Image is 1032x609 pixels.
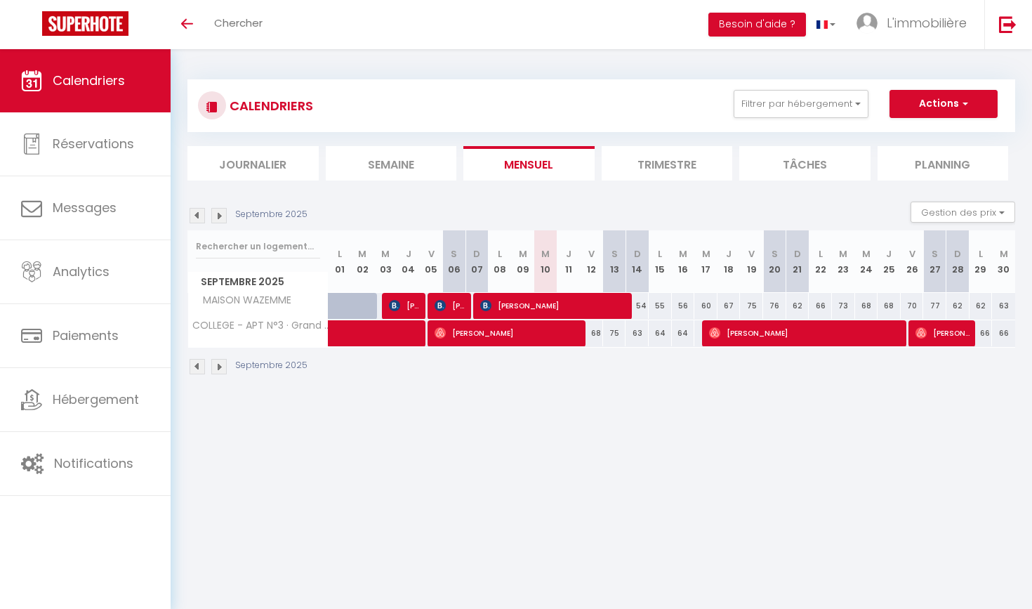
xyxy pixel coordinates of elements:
[923,293,946,319] div: 77
[658,247,662,261] abbr: L
[358,247,366,261] abbr: M
[611,247,618,261] abbr: S
[794,247,801,261] abbr: D
[970,230,993,293] th: 29
[214,15,263,30] span: Chercher
[772,247,778,261] abbr: S
[428,247,435,261] abbr: V
[226,90,313,122] h3: CALENDRIERS
[626,293,649,319] div: 54
[566,247,571,261] abbr: J
[717,230,741,293] th: 18
[954,247,961,261] abbr: D
[999,15,1017,33] img: logout
[235,359,307,372] p: Septembre 2025
[819,247,823,261] abbr: L
[42,11,128,36] img: Super Booking
[534,230,557,293] th: 10
[702,247,710,261] abbr: M
[878,146,1009,181] li: Planning
[649,293,672,319] div: 55
[53,135,134,152] span: Réservations
[54,454,133,472] span: Notifications
[856,13,878,34] img: ...
[480,292,627,319] span: [PERSON_NAME]
[420,230,443,293] th: 05
[708,13,806,37] button: Besoin d'aide ?
[329,230,352,293] th: 01
[694,230,717,293] th: 17
[580,320,603,346] div: 68
[734,90,868,118] button: Filtrer par hébergement
[911,202,1015,223] button: Gestion des prix
[580,230,603,293] th: 12
[541,247,550,261] abbr: M
[602,146,733,181] li: Trimestre
[839,247,847,261] abbr: M
[389,292,420,319] span: [PERSON_NAME] [PERSON_NAME]
[855,293,878,319] div: 68
[53,391,139,408] span: Hébergement
[901,293,924,319] div: 70
[53,327,119,344] span: Paiements
[374,230,397,293] th: 03
[855,230,878,293] th: 24
[463,146,595,181] li: Mensuel
[473,247,480,261] abbr: D
[435,292,465,319] span: [PERSON_NAME]
[970,320,993,346] div: 66
[603,320,626,346] div: 75
[557,230,581,293] th: 11
[634,247,641,261] abbr: D
[188,272,328,292] span: Septembre 2025
[739,146,871,181] li: Tâches
[970,293,993,319] div: 62
[443,230,466,293] th: 06
[932,247,938,261] abbr: S
[672,320,695,346] div: 64
[748,247,755,261] abbr: V
[889,90,998,118] button: Actions
[626,320,649,346] div: 63
[435,320,581,346] span: [PERSON_NAME]
[338,247,342,261] abbr: L
[351,230,374,293] th: 02
[878,293,901,319] div: 68
[763,230,786,293] th: 20
[406,247,411,261] abbr: J
[992,293,1015,319] div: 63
[786,230,809,293] th: 21
[992,320,1015,346] div: 66
[915,320,970,346] span: [PERSON_NAME]
[187,146,319,181] li: Journalier
[726,247,732,261] abbr: J
[53,199,117,216] span: Messages
[740,293,763,319] div: 75
[672,230,695,293] th: 16
[992,230,1015,293] th: 30
[451,247,457,261] abbr: S
[832,293,855,319] div: 73
[672,293,695,319] div: 56
[190,320,331,331] span: COLLEGE - APT N°3 · Grand studio pour 2 voyageurs - Hypercentre
[511,230,534,293] th: 09
[53,263,110,280] span: Analytics
[717,293,741,319] div: 67
[649,230,672,293] th: 15
[465,230,489,293] th: 07
[489,230,512,293] th: 08
[626,230,649,293] th: 14
[326,146,457,181] li: Semaine
[679,247,687,261] abbr: M
[809,230,832,293] th: 22
[53,72,125,89] span: Calendriers
[979,247,983,261] abbr: L
[381,247,390,261] abbr: M
[901,230,924,293] th: 26
[740,230,763,293] th: 19
[709,320,902,346] span: [PERSON_NAME]
[887,14,967,32] span: L'immobilière
[235,208,307,221] p: Septembre 2025
[190,293,295,308] span: MAISON WAZEMME
[649,320,672,346] div: 64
